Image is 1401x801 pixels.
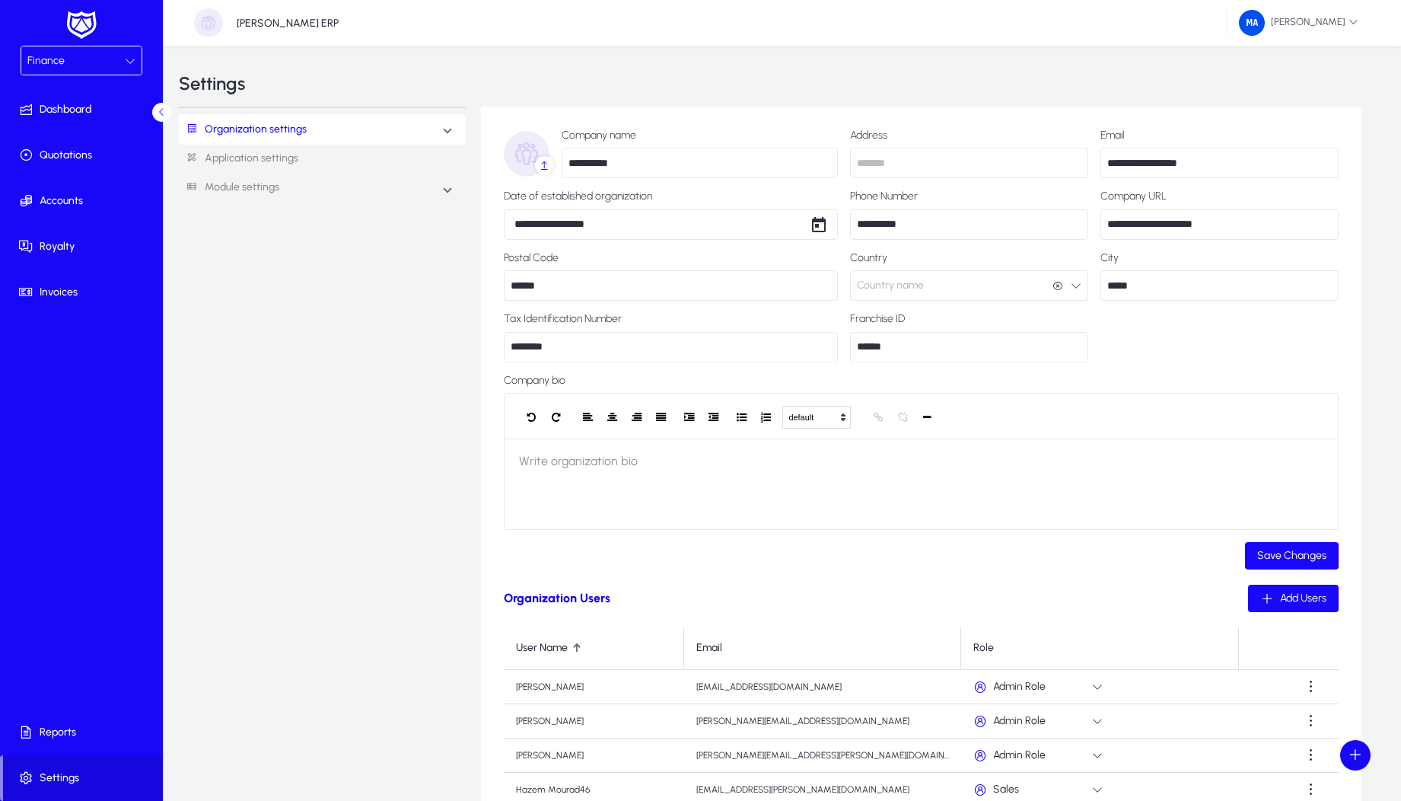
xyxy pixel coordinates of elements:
div: Role [973,642,1226,655]
span: Sales [993,783,1019,796]
span: Add Users [1280,592,1326,605]
button: Justify Left [576,407,600,429]
button: Indent [677,407,702,429]
button: Save Changes [1245,542,1339,570]
span: Save Changes [1257,549,1326,562]
label: Company name [562,129,838,142]
a: Module settings [179,174,279,202]
span: Admin Role [993,714,1046,727]
a: Reports [3,710,166,755]
a: Quotations [3,132,166,178]
img: white-logo.png [62,9,100,41]
td: [PERSON_NAME] [504,704,684,739]
a: Royalty [3,224,166,270]
button: Horizontal Line [915,407,939,429]
div: Email [696,642,949,655]
label: Tax Identification Number [504,313,838,325]
button: default [782,406,851,429]
label: Company bio [504,375,1339,387]
label: City [1100,252,1339,264]
h3: Settings [179,75,245,93]
td: [EMAIL_ADDRESS][DOMAIN_NAME] [684,670,962,704]
a: Invoices [3,270,166,315]
span: Admin Role [993,748,1046,761]
label: Phone Number [850,190,1088,203]
button: Justify Center [600,407,625,429]
td: [PERSON_NAME] [504,739,684,773]
img: 34.png [1239,10,1265,36]
span: Reports [3,725,166,740]
label: Date of established organization [504,190,838,203]
span: [PERSON_NAME] [1239,10,1358,36]
button: Undo [520,407,544,429]
div: Role [973,642,994,655]
button: [PERSON_NAME] [1227,9,1371,37]
span: Admin Role [993,680,1046,693]
span: Settings [3,771,163,786]
button: Redo [544,407,568,429]
a: Application settings [179,145,466,173]
button: Unordered List [730,407,754,429]
mat-expansion-panel-header: Organization settings [179,114,466,145]
span: Organization Users [504,591,610,605]
button: Add Users [1248,585,1339,612]
div: User Name [516,642,568,655]
button: Open calendar [804,209,834,240]
button: Outdent [702,407,726,429]
label: Franchise ID [850,313,1088,325]
label: Company URL [1100,190,1339,203]
label: Postal Code [504,252,838,264]
label: Address [850,129,1088,142]
img: organization-placeholder.png [194,8,223,37]
mat-expansion-panel-header: Module settings [179,173,466,203]
span: Accounts [3,193,166,209]
a: Dashboard [3,87,166,132]
span: Write organization bio [504,439,653,483]
td: [PERSON_NAME][EMAIL_ADDRESS][DOMAIN_NAME] [684,704,962,739]
span: Finance [27,54,65,67]
label: Email [1100,129,1339,142]
span: Royalty [3,239,166,254]
div: User Name [516,642,671,655]
span: Invoices [3,285,166,300]
span: Dashboard [3,102,166,117]
label: Country [850,252,1088,264]
a: Accounts [3,178,166,224]
td: [PERSON_NAME] [504,670,684,704]
button: Justify Full [649,407,673,429]
button: Justify Right [625,407,649,429]
div: Email [696,642,722,655]
td: [PERSON_NAME][EMAIL_ADDRESS][PERSON_NAME][DOMAIN_NAME] [684,739,962,773]
p: [PERSON_NAME] ERP [237,17,339,30]
button: Ordered List [754,407,779,429]
span: Country name [857,270,924,301]
span: Quotations [3,148,166,163]
a: Organization settings [179,116,307,144]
